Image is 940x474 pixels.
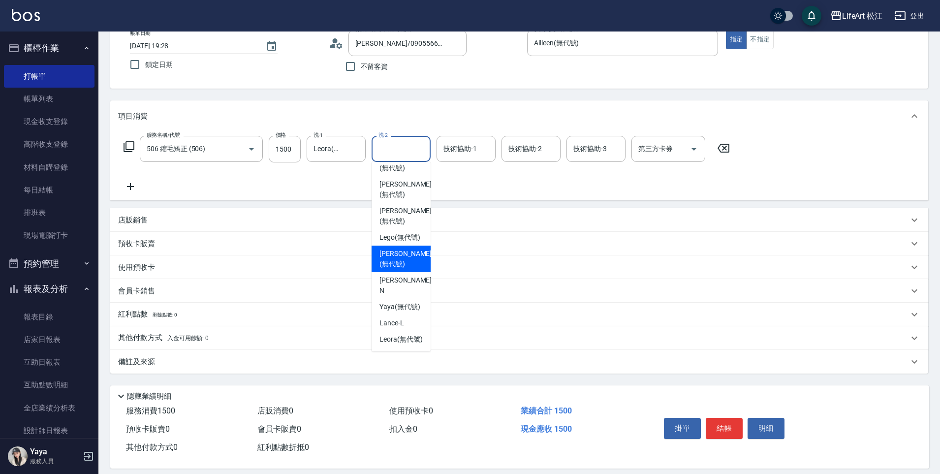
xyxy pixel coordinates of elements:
span: 會員卡販賣 0 [257,424,301,434]
p: 其他付款方式 [118,333,209,344]
span: 預收卡販賣 0 [126,424,170,434]
a: 材料自購登錄 [4,156,94,179]
span: Lance -L [379,318,404,328]
p: 備註及來源 [118,357,155,367]
a: 現金收支登錄 [4,110,94,133]
span: [PERSON_NAME] (無代號) [379,206,432,226]
a: 高階收支登錄 [4,133,94,156]
div: 店販銷售 [110,208,928,232]
div: 會員卡銷售 [110,279,928,303]
a: 互助日報表 [4,351,94,374]
a: 互助點數明細 [4,374,94,396]
button: 掛單 [664,418,701,439]
input: YYYY/MM/DD hh:mm [130,38,256,54]
div: 項目消費 [110,100,928,132]
div: 備註及來源 [110,350,928,374]
label: 洗-2 [378,131,388,139]
button: 指定 [726,30,747,49]
span: Sophia阡阡 (無代號) [379,153,423,173]
a: 全店業績分析表 [4,397,94,419]
span: [PERSON_NAME] (無代號) [379,179,432,200]
span: 鎖定日期 [145,60,173,70]
a: 打帳單 [4,65,94,88]
span: 剩餘點數: 0 [153,312,177,317]
span: 服務消費 1500 [126,406,175,415]
p: 預收卡販賣 [118,239,155,249]
span: Leora (無代號) [379,334,423,345]
div: 使用預收卡 [110,255,928,279]
a: 現場電腦打卡 [4,224,94,247]
button: 報表及分析 [4,276,94,302]
p: 店販銷售 [118,215,148,225]
span: 不留客資 [361,62,388,72]
span: [PERSON_NAME] (無代號) [379,249,432,269]
button: Open [244,141,259,157]
h5: Yaya [30,447,80,457]
p: 紅利點數 [118,309,177,320]
a: 帳單列表 [4,88,94,110]
button: 登出 [890,7,928,25]
span: 店販消費 0 [257,406,293,415]
button: 不指定 [746,30,774,49]
span: 現金應收 1500 [521,424,572,434]
p: 隱藏業績明細 [127,391,171,402]
label: 帳單日期 [130,30,151,37]
div: 紅利點數剩餘點數: 0 [110,303,928,326]
span: Yaya (無代號) [379,302,420,312]
button: 櫃檯作業 [4,35,94,61]
p: 會員卡銷售 [118,286,155,296]
div: LifeArt 松江 [842,10,883,22]
p: 項目消費 [118,111,148,122]
button: LifeArt 松江 [826,6,887,26]
button: 預約管理 [4,251,94,277]
span: [PERSON_NAME] -N [379,275,434,296]
span: 紅利點數折抵 0 [257,442,309,452]
a: 店家日報表 [4,328,94,351]
img: Logo [12,9,40,21]
label: 服務名稱/代號 [147,131,180,139]
a: 報表目錄 [4,306,94,328]
span: 使用預收卡 0 [389,406,433,415]
a: 排班表 [4,201,94,224]
img: Person [8,446,28,466]
button: 明細 [748,418,784,439]
button: Open [686,141,702,157]
button: save [802,6,821,26]
a: 每日結帳 [4,179,94,201]
label: 洗-1 [313,131,323,139]
button: Choose date, selected date is 2025-10-15 [260,34,283,58]
p: 使用預收卡 [118,262,155,273]
p: 服務人員 [30,457,80,466]
div: 其他付款方式入金可用餘額: 0 [110,326,928,350]
span: 入金可用餘額: 0 [167,335,209,342]
span: 扣入金 0 [389,424,417,434]
button: 結帳 [706,418,743,439]
span: 其他付款方式 0 [126,442,178,452]
span: 業績合計 1500 [521,406,572,415]
label: 價格 [276,131,286,139]
a: 設計師日報表 [4,419,94,442]
span: Lego (無代號) [379,232,420,243]
div: 預收卡販賣 [110,232,928,255]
